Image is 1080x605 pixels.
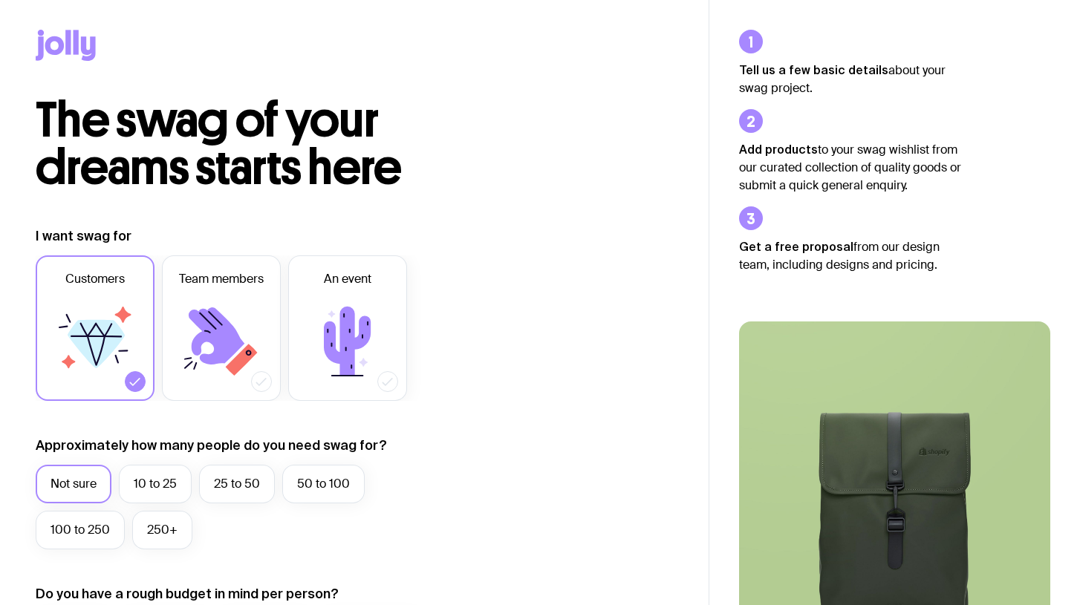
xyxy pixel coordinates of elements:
label: 100 to 250 [36,511,125,549]
strong: Get a free proposal [739,240,853,253]
label: Not sure [36,465,111,503]
strong: Tell us a few basic details [739,63,888,76]
label: 10 to 25 [119,465,192,503]
span: Customers [65,270,125,288]
strong: Add products [739,143,818,156]
span: An event [324,270,371,288]
p: about your swag project. [739,61,962,97]
span: Team members [179,270,264,288]
label: Do you have a rough budget in mind per person? [36,585,339,603]
p: from our design team, including designs and pricing. [739,238,962,274]
label: Approximately how many people do you need swag for? [36,436,387,454]
label: 50 to 100 [282,465,365,503]
p: to your swag wishlist from our curated collection of quality goods or submit a quick general enqu... [739,140,962,194]
label: 25 to 50 [199,465,275,503]
label: I want swag for [36,227,131,245]
span: The swag of your dreams starts here [36,91,402,197]
label: 250+ [132,511,192,549]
